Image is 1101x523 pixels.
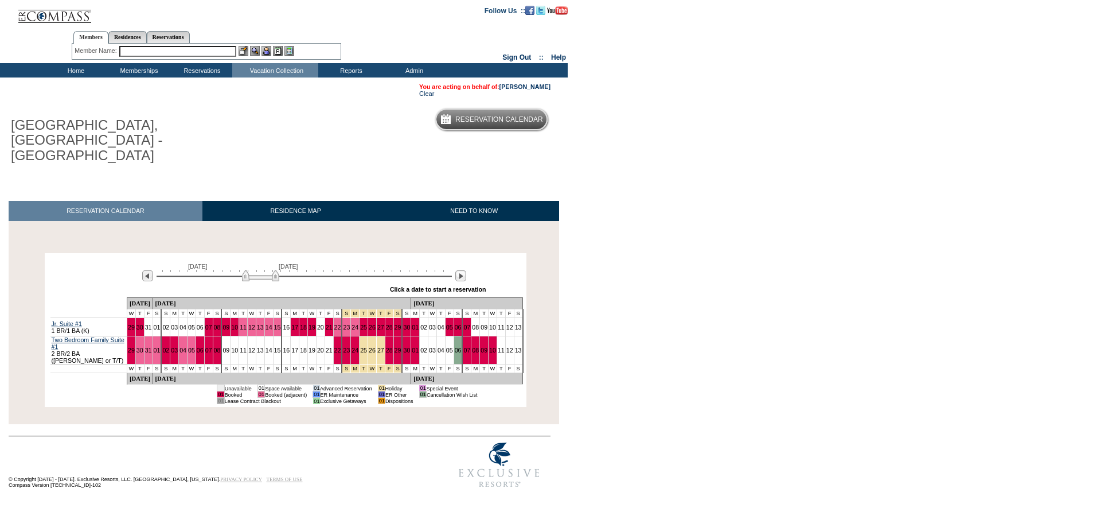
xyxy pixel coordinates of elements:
[299,365,308,373] td: T
[50,336,127,365] td: 2 BR/2 BA ([PERSON_NAME] or T/T)
[52,320,82,327] a: Jr. Suite #1
[265,385,307,392] td: Space Available
[402,365,411,373] td: S
[333,365,342,373] td: S
[127,309,135,318] td: W
[154,347,161,354] a: 01
[162,347,169,354] a: 02
[536,6,545,13] a: Follow us on Twitter
[213,309,221,318] td: S
[273,309,282,318] td: S
[144,309,153,318] td: F
[377,347,384,354] a: 27
[231,309,239,318] td: M
[232,63,318,78] td: Vacation Collection
[505,365,514,373] td: F
[342,365,350,373] td: Thanksgiving
[485,6,525,15] td: Follow Us ::
[204,365,213,373] td: F
[318,63,381,78] td: Reports
[170,309,179,318] td: M
[385,392,413,398] td: ER Other
[378,385,385,392] td: 01
[52,336,124,350] a: Two Bedroom Family Suite #1
[283,324,290,331] a: 16
[257,347,264,354] a: 13
[145,324,152,331] a: 31
[265,392,307,398] td: Booked (adjacent)
[291,365,299,373] td: M
[403,347,410,354] a: 30
[352,324,358,331] a: 24
[385,309,393,318] td: Thanksgiving
[505,309,514,318] td: F
[309,324,315,331] a: 19
[360,324,367,331] a: 25
[266,324,272,331] a: 14
[471,309,480,318] td: M
[142,270,153,281] img: Previous
[498,347,505,354] a: 11
[127,298,153,309] td: [DATE]
[313,392,320,398] td: 01
[489,324,496,331] a: 10
[455,116,543,123] h5: Reservation Calendar
[127,365,135,373] td: W
[420,347,427,354] a: 02
[385,385,413,392] td: Holiday
[313,385,320,392] td: 01
[325,365,333,373] td: F
[136,347,143,354] a: 30
[267,476,303,482] a: TERMS OF USE
[369,347,376,354] a: 26
[411,373,523,385] td: [DATE]
[300,347,307,354] a: 18
[360,309,368,318] td: Thanksgiving
[462,365,471,373] td: S
[419,90,434,97] a: Clear
[264,309,273,318] td: F
[497,309,505,318] td: T
[419,385,426,392] td: 01
[256,365,264,373] td: T
[334,347,341,354] a: 22
[429,347,436,354] a: 03
[171,347,178,354] a: 03
[248,309,256,318] td: W
[402,309,411,318] td: S
[326,324,333,331] a: 21
[145,347,152,354] a: 31
[161,365,170,373] td: S
[438,324,444,331] a: 04
[162,324,169,331] a: 02
[205,347,212,354] a: 07
[390,286,486,293] div: Click a date to start a reservation
[515,324,522,331] a: 13
[481,324,487,331] a: 09
[436,365,445,373] td: T
[222,347,229,354] a: 09
[463,347,470,354] a: 07
[231,365,239,373] td: M
[525,6,534,15] img: Become our fan on Facebook
[179,347,186,354] a: 04
[257,324,264,331] a: 13
[187,309,196,318] td: W
[378,398,385,404] td: 01
[420,365,428,373] td: T
[445,309,454,318] td: F
[250,46,260,56] img: View
[419,392,426,398] td: 01
[266,347,272,354] a: 14
[317,347,324,354] a: 20
[274,324,281,331] a: 15
[411,365,420,373] td: M
[291,347,298,354] a: 17
[481,347,487,354] a: 09
[333,309,342,318] td: S
[360,347,367,354] a: 25
[499,83,550,90] a: [PERSON_NAME]
[73,31,108,44] a: Members
[221,309,230,318] td: S
[343,324,350,331] a: 23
